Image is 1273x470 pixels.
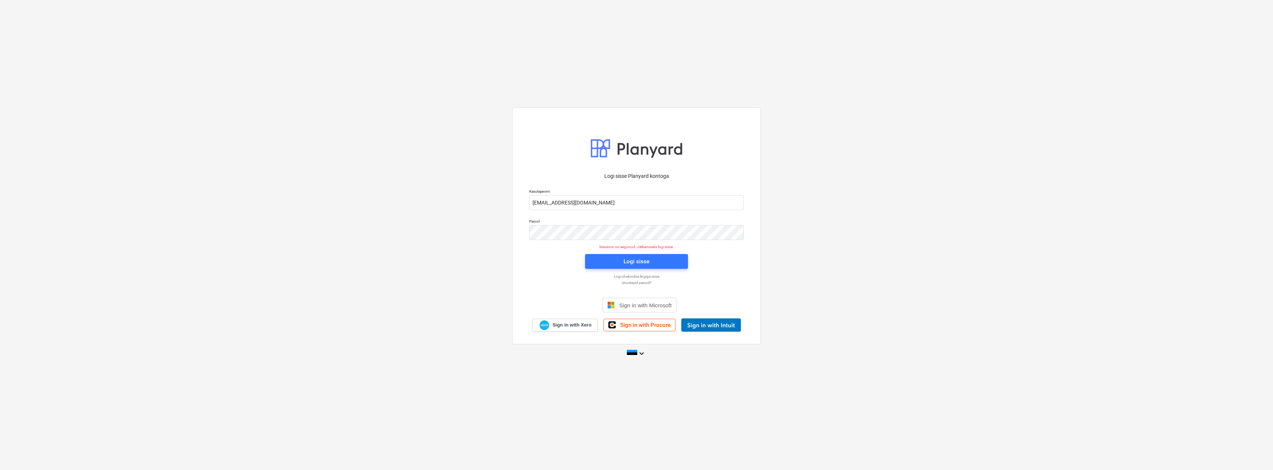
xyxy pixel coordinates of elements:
p: Kasutajanimi [529,189,744,195]
span: Sign in with Microsoft [619,302,672,308]
button: Logi sisse [585,254,688,269]
span: Sign in with Procore [620,322,671,328]
a: Sign in with Procore [604,319,675,331]
img: Xero logo [540,320,549,330]
a: Logi ühekordse lingiga sisse [525,274,748,279]
img: Microsoft logo [607,301,615,309]
a: Unustasid parooli? [525,280,748,285]
a: Sign in with Xero [532,319,598,332]
div: Logi sisse [624,257,649,266]
p: Logi sisse Planyard kontoga [529,172,744,180]
span: Sign in with Xero [552,322,591,328]
p: Parool [529,219,744,225]
input: Kasutajanimi [529,195,744,210]
i: keyboard_arrow_down [637,349,646,358]
p: Sessioon on aegunud. Jätkamiseks logi sisse. [525,244,748,249]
